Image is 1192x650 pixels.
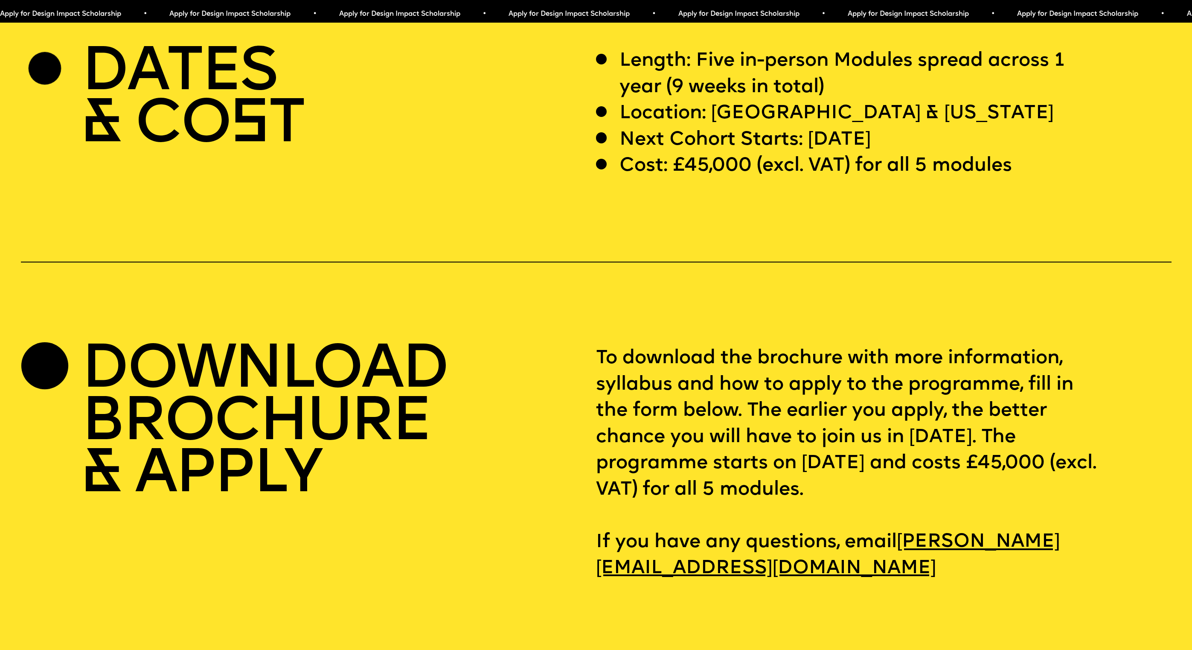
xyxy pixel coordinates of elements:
p: Location: [GEOGRAPHIC_DATA] & [US_STATE] [619,100,1054,126]
span: • [143,11,147,17]
h2: DATES & CO T [81,48,304,152]
p: Next Cohort Starts: [DATE] [619,127,871,153]
p: Length: Five in-person Modules spread across 1 year (9 weeks in total) [619,48,1100,100]
span: • [821,11,825,17]
a: [PERSON_NAME][EMAIL_ADDRESS][DOMAIN_NAME] [596,524,1060,586]
span: • [991,11,994,17]
span: • [312,11,316,17]
p: Cost: £45,000 (excl. VAT) for all 5 modules [619,153,1012,179]
span: • [482,11,486,17]
p: To download the brochure with more information, syllabus and how to apply to the programme, fill ... [596,345,1172,581]
span: S [230,95,268,157]
span: • [1160,11,1164,17]
span: • [651,11,655,17]
h2: DOWNLOAD BROCHURE & APPLY [81,345,447,502]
